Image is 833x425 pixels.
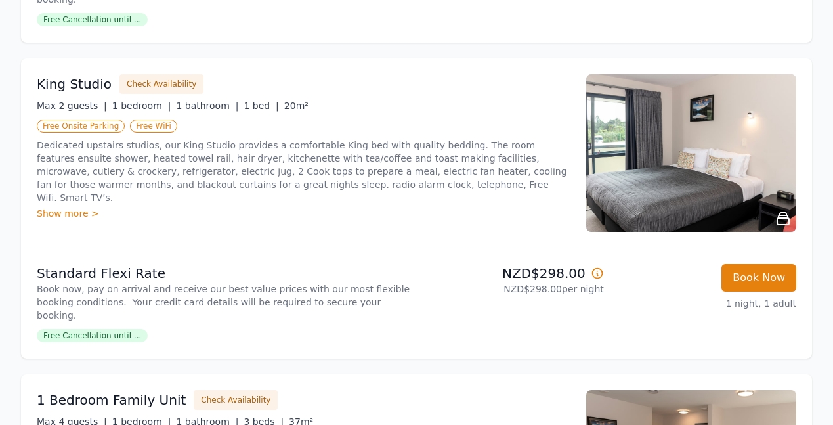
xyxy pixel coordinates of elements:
[119,74,203,94] button: Check Availability
[37,101,107,111] span: Max 2 guests |
[130,120,177,133] span: Free WiFi
[37,139,570,204] p: Dedicated upstairs studios, our King Studio provides a comfortable King bed with quality bedding....
[37,282,412,322] p: Book now, pay on arrival and receive our best value prices with our most flexible booking conditi...
[284,101,309,111] span: 20m²
[37,13,148,26] span: Free Cancellation until ...
[37,264,412,282] p: Standard Flexi Rate
[37,75,112,93] h3: King Studio
[37,329,148,342] span: Free Cancellation until ...
[176,101,238,111] span: 1 bathroom |
[37,207,570,220] div: Show more >
[422,282,604,296] p: NZD$298.00 per night
[244,101,278,111] span: 1 bed |
[194,390,278,410] button: Check Availability
[721,264,796,292] button: Book Now
[37,120,125,133] span: Free Onsite Parking
[37,391,186,409] h3: 1 Bedroom Family Unit
[422,264,604,282] p: NZD$298.00
[614,297,796,310] p: 1 night, 1 adult
[112,101,171,111] span: 1 bedroom |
